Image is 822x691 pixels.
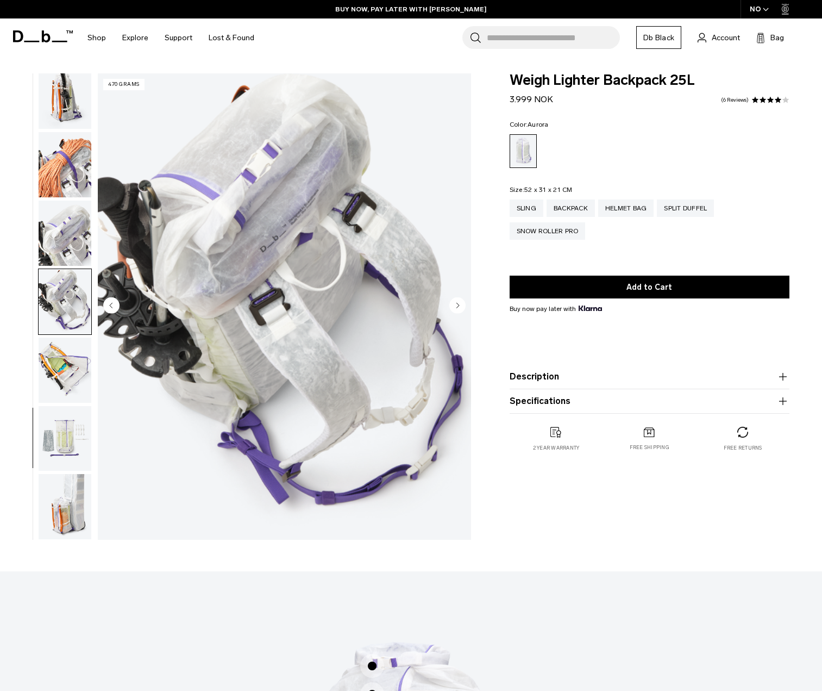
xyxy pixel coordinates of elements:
[39,269,91,334] img: Weigh_Lighter_Backpack_25L_13.png
[698,31,740,44] a: Account
[103,79,145,90] p: 470 grams
[39,338,91,403] img: Weigh_Lighter_Backpack_25L_14.png
[38,64,92,130] button: Weigh_Lighter_Backpack_25L_10.png
[98,73,471,540] img: Weigh_Lighter_Backpack_25L_13.png
[38,132,92,198] button: Weigh_Lighter_Backpack_25L_11.png
[38,269,92,335] button: Weigh_Lighter_Backpack_25L_13.png
[712,32,740,43] span: Account
[756,31,784,44] button: Bag
[209,18,254,57] a: Lost & Found
[630,444,669,451] p: Free shipping
[770,32,784,43] span: Bag
[103,297,120,316] button: Previous slide
[449,297,466,316] button: Next slide
[510,370,789,383] button: Description
[39,201,91,266] img: Weigh_Lighter_Backpack_25L_12.png
[510,395,789,408] button: Specifications
[38,406,92,472] button: Weigh_Lighter_Backpack_25L_15.png
[524,186,573,194] span: 52 x 31 x 21 CM
[510,222,586,240] a: Snow Roller Pro
[122,18,148,57] a: Explore
[547,200,595,217] a: Backpack
[165,18,192,57] a: Support
[510,304,602,314] span: Buy now pay later with
[579,306,602,311] img: {"height" => 20, "alt" => "Klarna"}
[510,121,549,128] legend: Color:
[38,474,92,540] button: Weigh_Lighter_Backpack_25L_16.png
[335,4,487,14] a: BUY NOW, PAY LATER WITH [PERSON_NAME]
[510,73,789,88] span: Weigh Lighter Backpack 25L
[657,200,714,217] a: Split Duffel
[39,406,91,471] img: Weigh_Lighter_Backpack_25L_15.png
[39,64,91,129] img: Weigh_Lighter_Backpack_25L_10.png
[38,200,92,266] button: Weigh_Lighter_Backpack_25L_12.png
[721,97,749,103] a: 6 reviews
[636,26,681,49] a: Db Black
[38,337,92,403] button: Weigh_Lighter_Backpack_25L_14.png
[87,18,106,57] a: Shop
[39,474,91,539] img: Weigh_Lighter_Backpack_25L_16.png
[510,276,789,298] button: Add to Cart
[724,444,762,452] p: Free returns
[98,73,471,540] li: 15 / 18
[510,94,553,104] span: 3.999 NOK
[79,18,262,57] nav: Main Navigation
[510,200,543,217] a: Sling
[510,134,537,168] a: Aurora
[39,132,91,197] img: Weigh_Lighter_Backpack_25L_11.png
[528,121,549,128] span: Aurora
[533,444,580,452] p: 2 year warranty
[510,186,573,193] legend: Size:
[598,200,654,217] a: Helmet Bag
